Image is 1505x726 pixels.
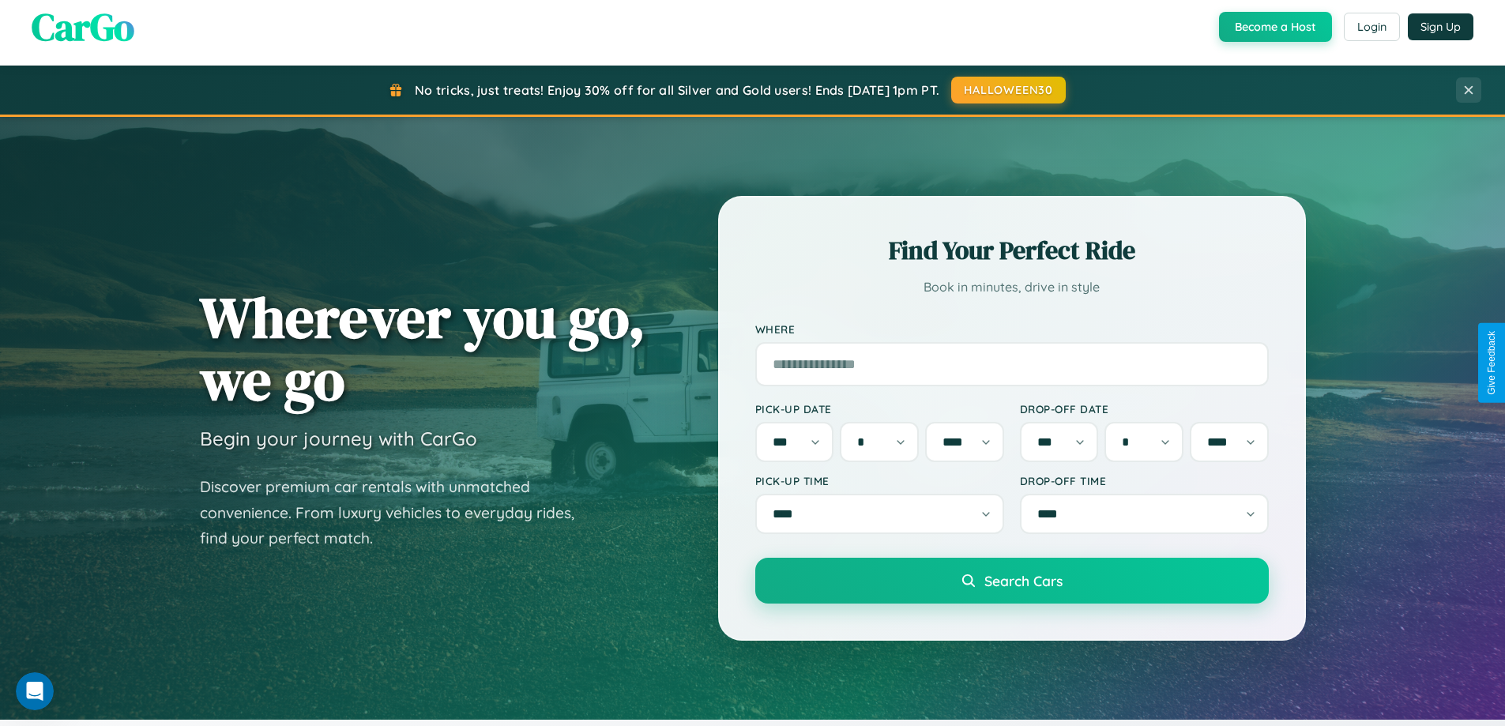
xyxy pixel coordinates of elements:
button: Sign Up [1408,13,1473,40]
label: Drop-off Time [1020,474,1269,487]
button: Login [1344,13,1400,41]
label: Where [755,322,1269,336]
label: Pick-up Time [755,474,1004,487]
h2: Find Your Perfect Ride [755,233,1269,268]
div: Give Feedback [1486,331,1497,395]
label: Drop-off Date [1020,402,1269,416]
button: Become a Host [1219,12,1332,42]
label: Pick-up Date [755,402,1004,416]
span: CarGo [32,1,134,53]
p: Discover premium car rentals with unmatched convenience. From luxury vehicles to everyday rides, ... [200,474,595,551]
p: Book in minutes, drive in style [755,276,1269,299]
button: Search Cars [755,558,1269,604]
span: No tricks, just treats! Enjoy 30% off for all Silver and Gold users! Ends [DATE] 1pm PT. [415,82,939,98]
span: Search Cars [984,572,1063,589]
h1: Wherever you go, we go [200,286,645,411]
button: HALLOWEEN30 [951,77,1066,103]
iframe: Intercom live chat [16,672,54,710]
h3: Begin your journey with CarGo [200,427,477,450]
